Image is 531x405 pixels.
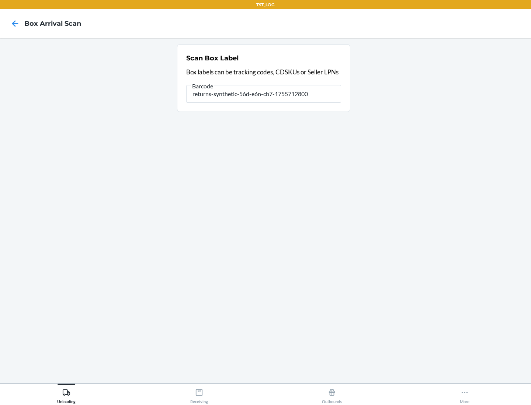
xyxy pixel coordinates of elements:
p: TST_LOG [256,1,275,8]
span: Barcode [191,82,214,90]
button: Outbounds [265,384,398,404]
div: Unloading [57,385,76,404]
p: Box labels can be tracking codes, CDSKUs or Seller LPNs [186,67,341,77]
div: Outbounds [322,385,342,404]
button: Receiving [133,384,265,404]
h2: Scan Box Label [186,53,239,63]
div: Receiving [190,385,208,404]
input: Barcode [186,85,341,103]
div: More [460,385,469,404]
button: More [398,384,531,404]
h4: Box Arrival Scan [24,19,81,28]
